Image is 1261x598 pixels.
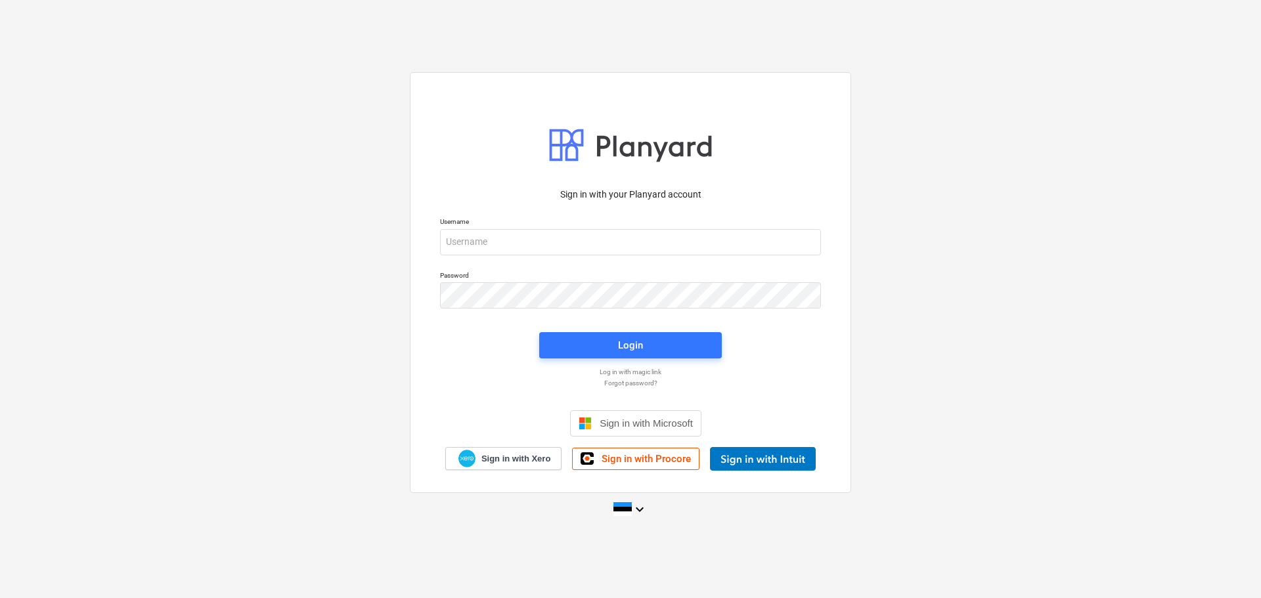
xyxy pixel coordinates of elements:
span: Sign in with Procore [602,453,691,465]
a: Log in with magic link [433,368,828,376]
a: Sign in with Procore [572,448,699,470]
a: Sign in with Xero [445,447,562,470]
img: Xero logo [458,450,476,467]
span: Sign in with Xero [481,453,550,465]
p: Password [440,271,821,282]
img: Microsoft logo [579,417,592,430]
a: Forgot password? [433,379,828,387]
p: Sign in with your Planyard account [440,188,821,202]
div: Login [618,337,643,354]
p: Username [440,217,821,228]
span: Sign in with Microsoft [600,417,693,429]
input: Username [440,229,821,255]
i: keyboard_arrow_down [632,502,648,517]
button: Login [539,332,722,358]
